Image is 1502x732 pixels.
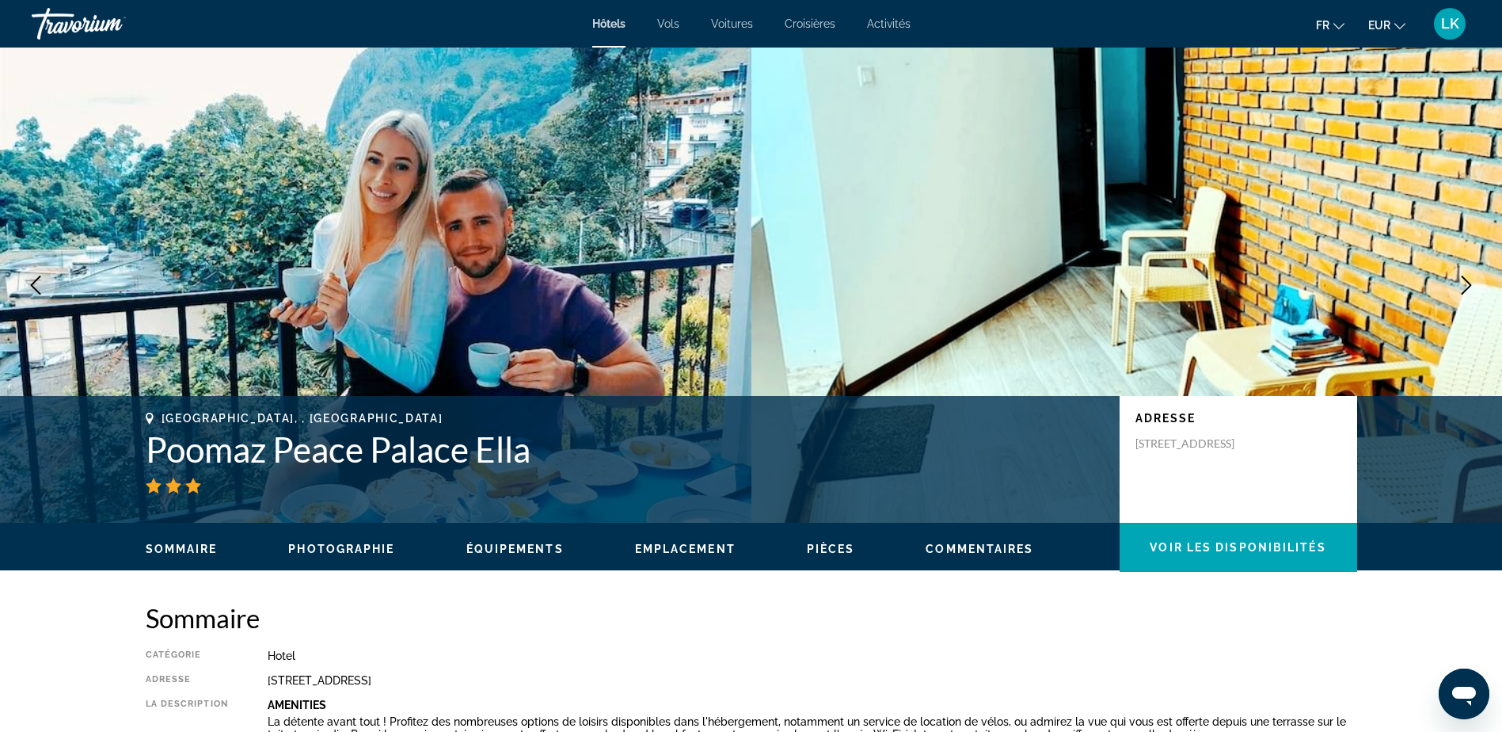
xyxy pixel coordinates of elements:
h2: Sommaire [146,602,1357,634]
h1: Poomaz Peace Palace Ella [146,429,1104,470]
span: EUR [1368,19,1390,32]
button: Pièces [807,542,855,556]
a: Travorium [32,3,190,44]
button: Équipements [466,542,564,556]
button: Change language [1316,13,1344,36]
button: Previous image [16,265,55,305]
span: Commentaires [926,543,1033,555]
span: Sommaire [146,543,218,555]
span: LK [1441,16,1459,32]
button: Next image [1447,265,1486,305]
div: [STREET_ADDRESS] [268,674,1357,687]
span: Photographie [288,543,394,555]
a: Hôtels [592,17,626,30]
a: Activités [867,17,911,30]
b: Amenities [268,699,326,711]
button: Change currency [1368,13,1405,36]
span: Emplacement [635,543,736,555]
iframe: Bouton de lancement de la fenêtre de messagerie [1439,669,1489,719]
button: Emplacement [635,542,736,556]
a: Vols [657,17,679,30]
div: Catégorie [146,650,228,662]
span: Pièces [807,543,855,555]
button: Commentaires [926,542,1033,556]
span: [GEOGRAPHIC_DATA], , [GEOGRAPHIC_DATA] [162,412,443,425]
span: fr [1316,19,1329,32]
span: Voir les disponibilités [1150,541,1325,554]
button: User Menu [1429,7,1470,40]
button: Photographie [288,542,394,556]
a: Croisières [785,17,835,30]
button: Voir les disponibilités [1120,523,1357,572]
div: Hotel [268,650,1357,662]
button: Sommaire [146,542,218,556]
a: Voitures [711,17,753,30]
div: Adresse [146,674,228,687]
p: Adresse [1135,412,1341,425]
span: Équipements [466,543,564,555]
p: [STREET_ADDRESS] [1135,437,1262,451]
